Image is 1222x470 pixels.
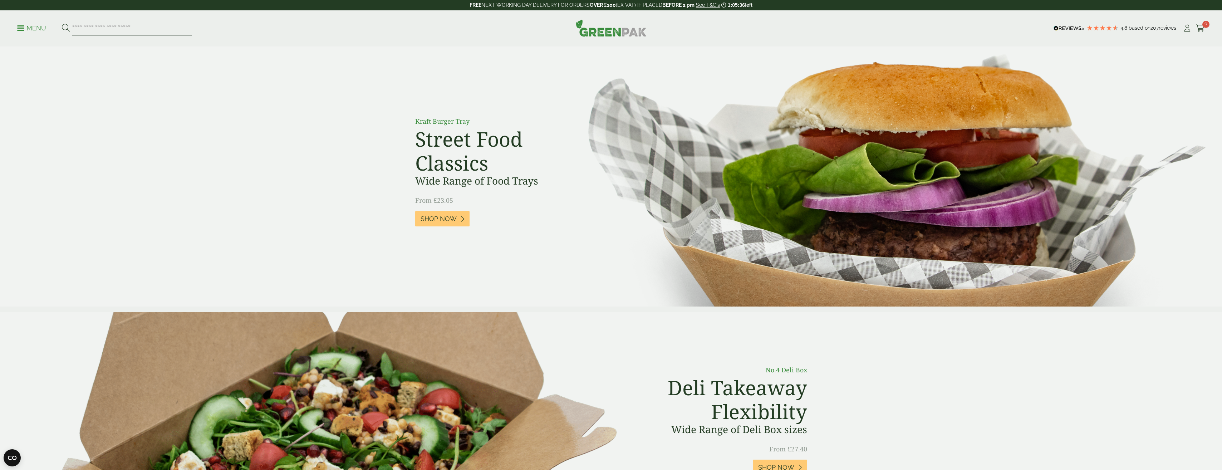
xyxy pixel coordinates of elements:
[17,24,46,31] a: Menu
[1150,25,1159,31] span: 207
[415,117,576,126] p: Kraft Burger Tray
[1054,26,1085,31] img: REVIEWS.io
[1120,25,1129,31] span: 4.8
[576,19,647,36] img: GreenPak Supplies
[696,2,720,8] a: See T&C's
[415,196,453,205] span: From £23.05
[1159,25,1176,31] span: reviews
[1086,25,1119,31] div: 4.79 Stars
[421,215,457,223] span: Shop Now
[590,2,616,8] strong: OVER £100
[470,2,481,8] strong: FREE
[1196,23,1205,34] a: 0
[1202,21,1209,28] span: 0
[17,24,46,33] p: Menu
[1129,25,1150,31] span: Based on
[651,365,807,375] p: No.4 Deli Box
[651,376,807,424] h2: Deli Takeaway Flexibility
[651,424,807,436] h3: Wide Range of Deli Box sizes
[662,2,695,8] strong: BEFORE 2 pm
[415,175,576,187] h3: Wide Range of Food Trays
[745,2,752,8] span: left
[550,46,1222,307] img: Street Food Classics
[415,127,576,175] h2: Street Food Classics
[4,449,21,466] button: Open CMP widget
[1183,25,1192,32] i: My Account
[415,211,470,226] a: Shop Now
[1196,25,1205,32] i: Cart
[728,2,745,8] span: 1:05:36
[769,445,807,453] span: From £27.40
